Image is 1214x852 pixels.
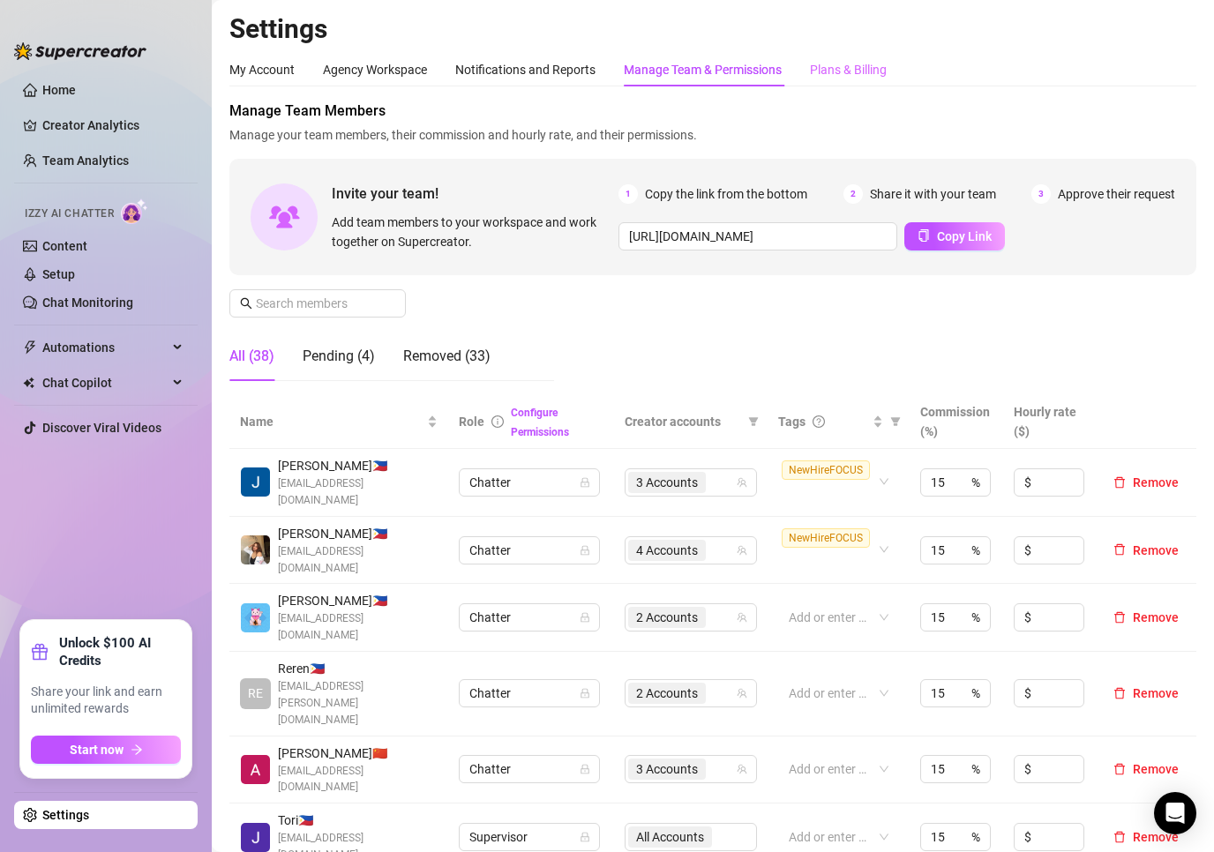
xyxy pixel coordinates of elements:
img: logo-BBDzfeDw.svg [14,42,146,60]
span: [PERSON_NAME] 🇵🇭 [278,524,438,543]
input: Search members [256,294,381,313]
span: thunderbolt [23,340,37,355]
span: filter [748,416,759,427]
span: 3 Accounts [636,759,698,779]
span: copy [918,229,930,242]
span: info-circle [491,415,504,428]
span: search [240,297,252,310]
span: Chatter [469,537,589,564]
span: filter [745,408,762,435]
button: Remove [1106,472,1186,493]
span: [PERSON_NAME] 🇨🇳 [278,744,438,763]
div: My Account [229,60,295,79]
th: Hourly rate ($) [1003,395,1096,449]
img: Chat Copilot [23,377,34,389]
span: Remove [1133,686,1179,700]
a: Team Analytics [42,153,129,168]
span: Chatter [469,680,589,706]
span: delete [1113,543,1126,556]
span: Remove [1133,543,1179,557]
span: Name [240,412,423,431]
span: Remove [1133,610,1179,624]
span: 2 [843,184,863,204]
span: team [737,612,747,623]
img: AI Chatter [121,198,148,224]
div: Plans & Billing [810,60,887,79]
div: Pending (4) [303,346,375,367]
span: Share it with your team [870,184,996,204]
strong: Unlock $100 AI Credits [59,634,181,669]
button: Remove [1106,826,1186,848]
span: Approve their request [1058,184,1175,204]
span: gift [31,643,49,661]
a: Configure Permissions [511,407,569,438]
span: 1 [618,184,638,204]
span: Copy Link [937,229,992,243]
div: Agency Workspace [323,60,427,79]
span: Reren 🇵🇭 [278,659,438,678]
span: Chatter [469,469,589,496]
span: delete [1113,687,1126,699]
span: arrow-right [131,744,143,756]
span: 4 Accounts [636,541,698,560]
div: Notifications and Reports [455,60,596,79]
span: 3 Accounts [636,473,698,492]
span: 3 Accounts [628,472,706,493]
img: Dennise Cantimbuhan [241,535,270,564]
span: lock [580,545,590,556]
span: 3 Accounts [628,759,706,780]
span: [PERSON_NAME] 🇵🇭 [278,591,438,610]
div: Manage Team & Permissions [624,60,782,79]
span: lock [580,477,590,488]
span: lock [580,688,590,699]
span: 2 Accounts [636,608,698,627]
a: Creator Analytics [42,111,184,139]
span: Chat Copilot [42,369,168,397]
span: Manage Team Members [229,101,1196,122]
span: team [737,764,747,774]
h2: Settings [229,12,1196,46]
span: delete [1113,763,1126,775]
span: 4 Accounts [628,540,706,561]
a: Chat Monitoring [42,295,133,310]
span: Remove [1133,475,1179,490]
span: NewHireFOCUS [782,460,870,480]
div: Open Intercom Messenger [1154,792,1196,834]
button: Remove [1106,683,1186,704]
span: lock [580,612,590,623]
a: Home [42,83,76,97]
span: Role [459,415,484,429]
span: filter [887,408,904,435]
span: Chatter [469,604,589,631]
img: Albert [241,755,270,784]
span: Share your link and earn unlimited rewards [31,684,181,718]
button: Remove [1106,607,1186,628]
span: question-circle [813,415,825,428]
span: Copy the link from the bottom [645,184,807,204]
span: 2 Accounts [628,683,706,704]
button: Remove [1106,540,1186,561]
span: Tori 🇵🇭 [278,811,438,830]
span: team [737,477,747,488]
span: Supervisor [469,824,589,850]
button: Start nowarrow-right [31,736,181,764]
span: delete [1113,476,1126,489]
button: Copy Link [904,222,1005,250]
img: Tori [241,823,270,852]
span: Add team members to your workspace and work together on Supercreator. [332,213,611,251]
span: 2 Accounts [628,607,706,628]
a: Content [42,239,87,253]
div: All (38) [229,346,274,367]
button: Remove [1106,759,1186,780]
span: Remove [1133,830,1179,844]
span: NewHireFOCUS [782,528,870,548]
a: Discover Viral Videos [42,421,161,435]
span: 2 Accounts [636,684,698,703]
span: [EMAIL_ADDRESS][DOMAIN_NAME] [278,543,438,577]
span: Automations [42,333,168,362]
a: Settings [42,808,89,822]
span: [EMAIL_ADDRESS][DOMAIN_NAME] [278,475,438,509]
a: Setup [42,267,75,281]
span: Tags [778,412,806,431]
th: Commission (%) [910,395,1002,449]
